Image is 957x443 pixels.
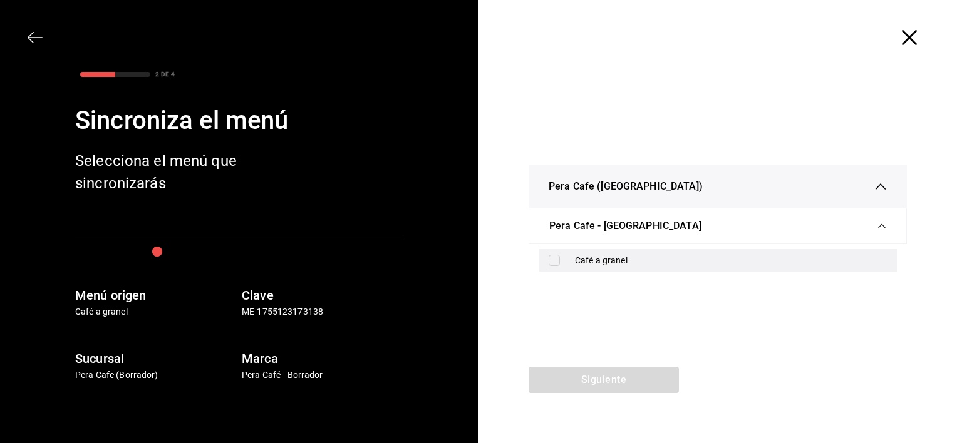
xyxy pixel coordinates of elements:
[155,69,175,79] div: 2 DE 4
[549,218,701,233] span: Pera Cafe - [GEOGRAPHIC_DATA]
[242,349,403,369] h6: Marca
[75,305,237,318] p: Café a granel
[75,102,403,140] div: Sincroniza el menú
[242,305,403,318] p: ME-1755123173138
[242,369,403,382] p: Pera Café - Borrador
[75,285,237,305] h6: Menú origen
[242,285,403,305] h6: Clave
[75,150,276,195] div: Selecciona el menú que sincronizarás
[575,254,887,267] div: Café a granel
[75,369,237,382] p: Pera Cafe (Borrador)
[549,179,703,194] span: Pera Cafe ([GEOGRAPHIC_DATA])
[75,349,237,369] h6: Sucursal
